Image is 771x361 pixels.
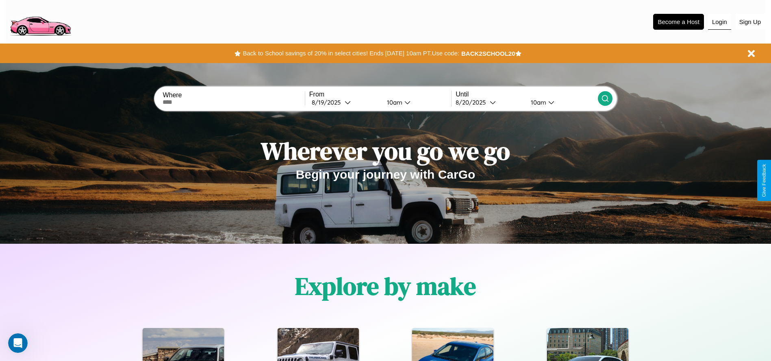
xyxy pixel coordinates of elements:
iframe: Intercom live chat [8,333,28,353]
h1: Explore by make [295,269,476,303]
button: Login [708,14,731,30]
div: Give Feedback [761,164,767,197]
button: 8/19/2025 [309,98,380,107]
div: 10am [383,98,404,106]
div: 10am [527,98,548,106]
div: 8 / 19 / 2025 [312,98,345,106]
img: logo [6,4,74,38]
button: 10am [524,98,598,107]
label: From [309,91,451,98]
label: Where [163,92,304,99]
button: Become a Host [653,14,704,30]
b: BACK2SCHOOL20 [461,50,515,57]
button: Sign Up [735,14,765,29]
div: 8 / 20 / 2025 [456,98,490,106]
button: 10am [380,98,452,107]
label: Until [456,91,597,98]
button: Back to School savings of 20% in select cities! Ends [DATE] 10am PT.Use code: [241,48,461,59]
